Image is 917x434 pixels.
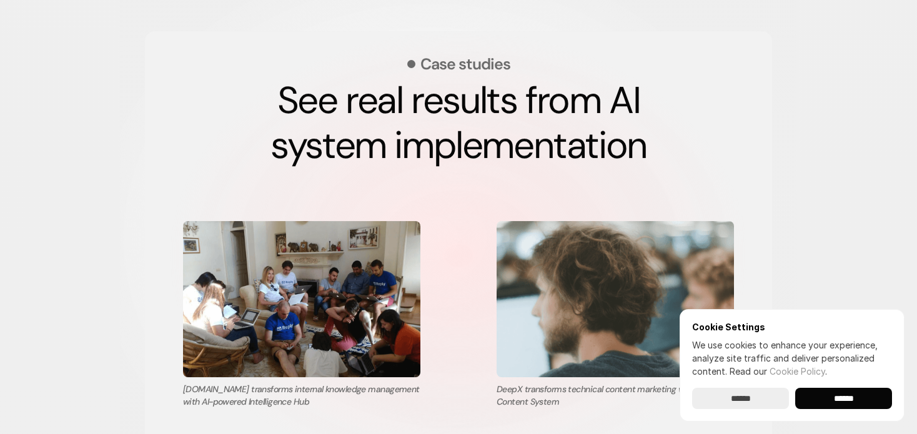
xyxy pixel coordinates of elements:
[692,338,892,378] p: We use cookies to enhance your experience, analyze site traffic and deliver personalized content.
[270,76,648,170] strong: See real results from AI system implementation
[730,366,827,377] span: Read our .
[497,383,734,408] p: DeepX transforms technical content marketing with AI Content System
[420,56,510,72] p: Case studies
[692,322,892,332] h6: Cookie Settings
[770,366,825,377] a: Cookie Policy
[145,197,458,432] a: [DOMAIN_NAME] transforms internal knowledge management with AI-powered Intelligence Hub
[183,383,420,408] p: [DOMAIN_NAME] transforms internal knowledge management with AI-powered Intelligence Hub
[458,197,772,432] a: DeepX transforms technical content marketing with AI Content System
